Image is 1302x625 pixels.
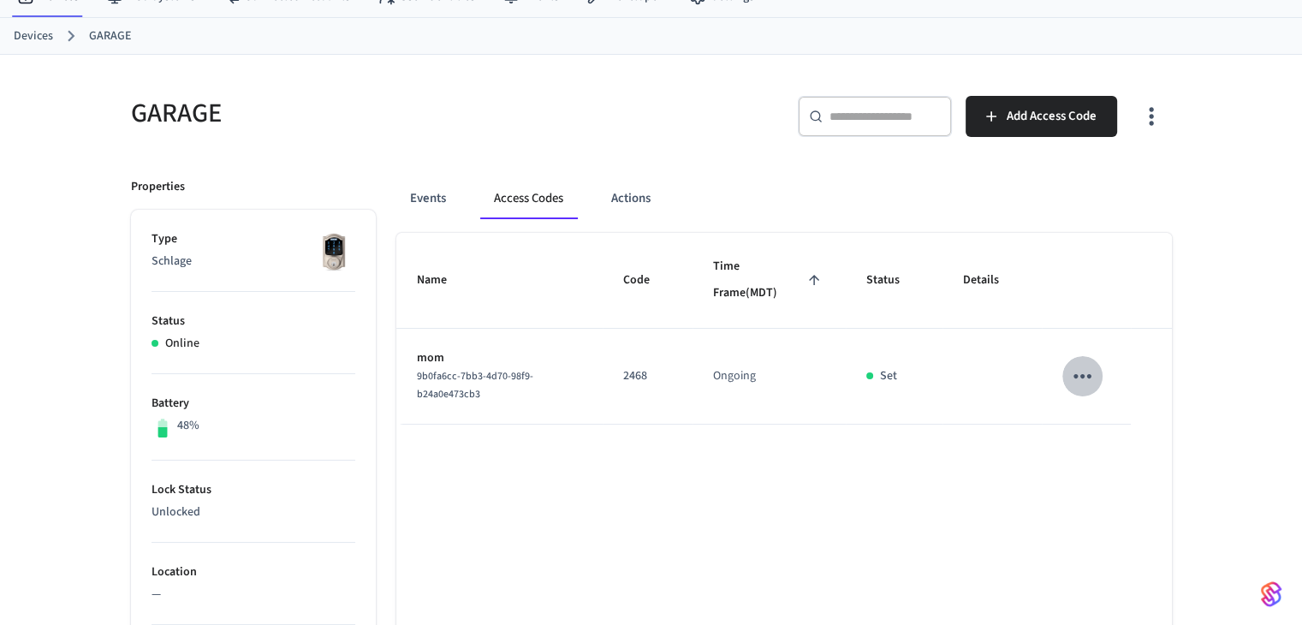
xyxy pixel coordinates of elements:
[963,267,1021,294] span: Details
[713,253,825,307] span: Time Frame(MDT)
[165,335,199,353] p: Online
[966,96,1117,137] button: Add Access Code
[152,503,355,521] p: Unlocked
[417,369,533,402] span: 9b0fa6cc-7bb3-4d70-98f9-b24a0e473cb3
[597,178,664,219] button: Actions
[152,586,355,604] p: —
[1007,105,1097,128] span: Add Access Code
[417,267,469,294] span: Name
[131,96,641,131] h5: GARAGE
[1261,580,1281,608] img: SeamLogoGradient.69752ec5.svg
[131,178,185,196] p: Properties
[152,395,355,413] p: Battery
[152,563,355,581] p: Location
[312,230,355,273] img: Schlage Sense Smart Deadbolt with Camelot Trim, Front
[152,230,355,248] p: Type
[866,267,922,294] span: Status
[396,233,1172,425] table: sticky table
[14,27,53,45] a: Devices
[480,178,577,219] button: Access Codes
[396,178,460,219] button: Events
[623,267,672,294] span: Code
[152,312,355,330] p: Status
[623,367,672,385] p: 2468
[417,349,583,367] p: mom
[152,481,355,499] p: Lock Status
[177,417,199,435] p: 48%
[396,178,1172,219] div: ant example
[89,27,131,45] a: GARAGE
[152,253,355,271] p: Schlage
[693,329,846,425] td: Ongoing
[880,367,897,385] p: Set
